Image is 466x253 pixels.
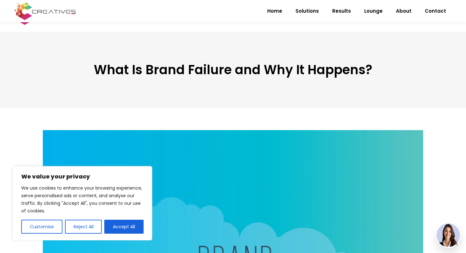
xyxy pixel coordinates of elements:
[43,62,423,77] h3: What Is Brand Failure and Why It Happens?
[425,3,446,19] span: Contact
[437,224,460,247] img: agent
[332,3,351,19] span: Results
[295,3,319,19] span: Solutions
[21,220,62,234] button: Customise
[13,166,152,240] div: We value your privacy
[261,3,289,19] a: Home
[418,3,453,19] a: Contact
[364,3,383,19] span: Lounge
[104,220,144,234] button: Accept All
[21,173,144,180] p: We value your privacy
[396,3,411,19] span: About
[65,220,102,234] button: Reject All
[267,3,282,19] span: Home
[326,3,358,19] a: Results
[21,184,144,215] p: We use cookies to enhance your browsing experience, serve personalised ads or content, and analys...
[13,1,77,21] img: Creatives
[289,3,326,19] a: Solutions
[389,3,418,19] a: About
[358,3,389,19] a: Lounge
